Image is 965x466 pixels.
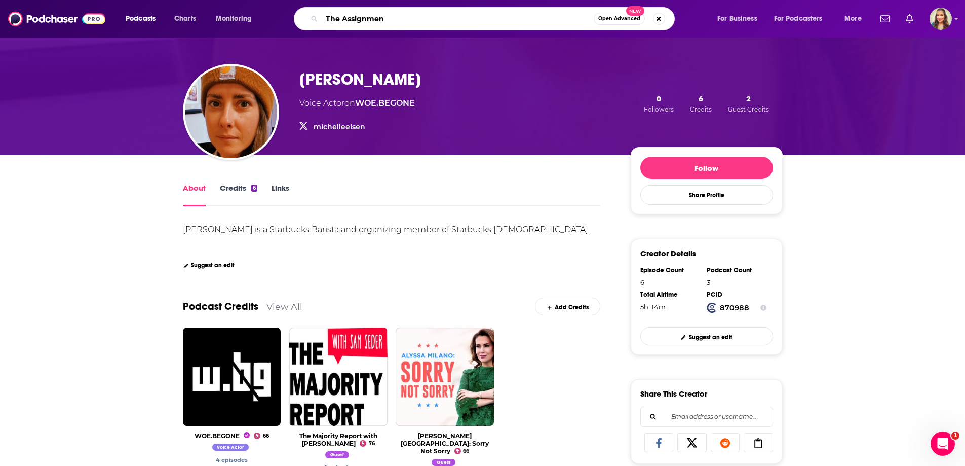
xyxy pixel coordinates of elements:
[212,444,249,451] span: Voice Actor
[195,432,250,440] a: WOE.BEGONE
[699,94,703,103] span: 6
[254,433,269,439] a: 66
[322,11,594,27] input: Search podcasts, credits, & more...
[183,225,590,234] div: [PERSON_NAME] is a Starbucks Barista and organizing member of Starbucks [DEMOGRAPHIC_DATA].
[640,303,666,311] span: 5 hours, 14 minutes, 56 seconds
[355,98,415,108] a: WOE.BEGONE
[209,11,265,27] button: open menu
[266,301,302,312] a: View All
[876,10,894,27] a: Show notifications dropdown
[774,12,823,26] span: For Podcasters
[644,105,674,113] span: Followers
[707,303,717,313] img: Podchaser Creator ID logo
[216,12,252,26] span: Monitoring
[902,10,917,27] a: Show notifications dropdown
[677,433,707,452] a: Share on X/Twitter
[690,105,712,113] span: Credits
[720,303,749,312] strong: 870988
[299,98,344,108] span: Voice Actor
[272,183,289,206] a: Links
[168,11,202,27] a: Charts
[644,433,674,452] a: Share on Facebook
[640,157,773,179] button: Follow
[216,456,248,463] a: Michelle Eisen
[640,327,773,345] a: Suggest an edit
[185,66,277,158] img: Michelle Eisen
[728,105,769,113] span: Guest Credits
[183,300,258,313] a: Podcast Credits
[930,8,952,30] img: User Profile
[220,183,257,206] a: Credits6
[251,185,257,192] div: 6
[463,449,469,453] span: 66
[951,432,959,440] span: 1
[8,9,105,28] img: Podchaser - Follow, Share and Rate Podcasts
[744,433,773,452] a: Copy Link
[931,432,955,456] iframe: Intercom live chat
[401,432,489,455] a: Alyssa Milano: Sorry Not Sorry
[767,11,837,27] button: open menu
[432,459,455,466] span: Guest
[626,6,644,16] span: New
[119,11,169,27] button: open menu
[314,122,365,131] a: michelleeisen
[344,98,415,108] span: on
[687,93,715,114] button: 6Credits
[717,12,757,26] span: For Business
[640,291,700,299] div: Total Airtime
[746,94,751,103] span: 2
[649,407,764,426] input: Email address or username...
[369,442,375,446] span: 76
[640,185,773,205] button: Share Profile
[707,266,766,274] div: Podcast Count
[325,451,349,458] span: Guest
[844,12,862,26] span: More
[535,298,600,315] a: Add Credits
[930,8,952,30] span: Logged in as adriana.guzman
[710,11,770,27] button: open menu
[212,445,252,452] a: Michelle Eisen
[640,407,773,427] div: Search followers
[454,448,470,454] a: 66
[707,278,766,286] div: 3
[711,433,740,452] a: Share on Reddit
[299,432,377,447] a: The Majority Report with Sam Seder
[837,11,874,27] button: open menu
[174,12,196,26] span: Charts
[640,266,700,274] div: Episode Count
[760,303,766,313] button: Show Info
[657,94,661,103] span: 0
[707,291,766,299] div: PCID
[640,278,700,286] div: 6
[183,262,235,269] a: Suggest an edit
[598,16,640,21] span: Open Advanced
[360,440,375,447] a: 76
[303,7,684,30] div: Search podcasts, credits, & more...
[183,183,206,206] a: About
[263,434,269,438] span: 66
[126,12,156,26] span: Podcasts
[641,93,677,114] button: 0Followers
[725,93,772,114] button: 2Guest Credits
[930,8,952,30] button: Show profile menu
[640,248,696,258] h3: Creator Details
[594,13,645,25] button: Open AdvancedNew
[299,69,421,89] h1: [PERSON_NAME]
[325,453,352,460] a: Michelle Eisen
[640,389,707,399] h3: Share This Creator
